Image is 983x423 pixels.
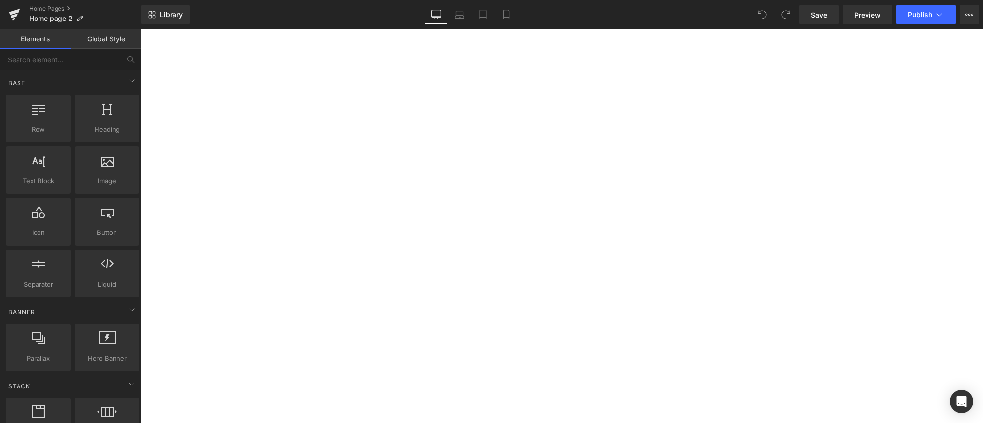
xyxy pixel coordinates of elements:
span: Icon [9,228,68,238]
button: More [960,5,979,24]
a: Laptop [448,5,471,24]
button: Publish [896,5,956,24]
a: Tablet [471,5,495,24]
a: Preview [843,5,892,24]
a: Desktop [424,5,448,24]
a: New Library [141,5,190,24]
a: Home Pages [29,5,141,13]
button: Undo [752,5,772,24]
a: Mobile [495,5,518,24]
span: Row [9,124,68,135]
span: Stack [7,382,31,391]
span: Save [811,10,827,20]
span: Preview [854,10,881,20]
span: Banner [7,308,36,317]
span: Publish [908,11,932,19]
button: Redo [776,5,795,24]
span: Liquid [77,279,136,289]
span: Heading [77,124,136,135]
span: Text Block [9,176,68,186]
span: Parallax [9,353,68,364]
div: Open Intercom Messenger [950,390,973,413]
a: Global Style [71,29,141,49]
span: Button [77,228,136,238]
span: Hero Banner [77,353,136,364]
span: Home page 2 [29,15,73,22]
span: Separator [9,279,68,289]
span: Image [77,176,136,186]
span: Base [7,78,26,88]
span: Library [160,10,183,19]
